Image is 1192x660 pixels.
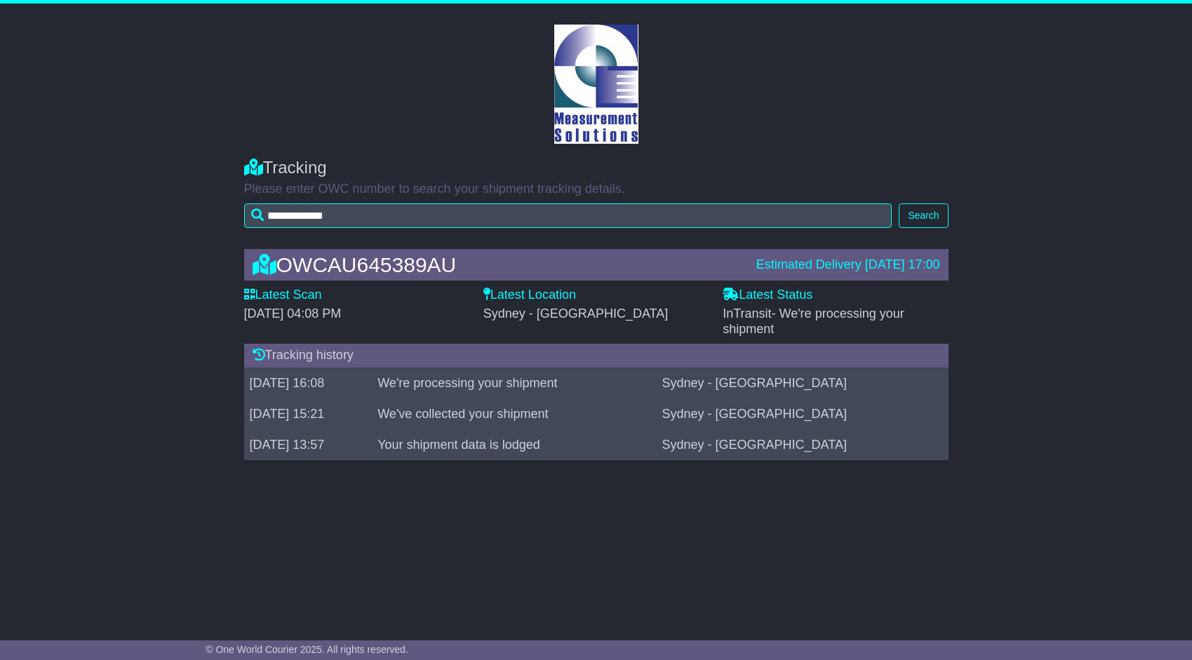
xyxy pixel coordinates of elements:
[723,288,812,303] label: Latest Status
[372,429,656,460] td: Your shipment data is lodged
[372,368,656,398] td: We're processing your shipment
[372,398,656,429] td: We've collected your shipment
[244,344,949,368] div: Tracking history
[899,203,948,228] button: Search
[656,429,948,460] td: Sydney - [GEOGRAPHIC_DATA]
[244,288,322,303] label: Latest Scan
[244,158,949,178] div: Tracking
[244,182,949,197] p: Please enter OWC number to search your shipment tracking details.
[244,429,373,460] td: [DATE] 13:57
[244,398,373,429] td: [DATE] 15:21
[244,368,373,398] td: [DATE] 16:08
[723,307,904,336] span: InTransit
[244,307,342,321] span: [DATE] 04:08 PM
[554,25,638,144] img: GetCustomerLogo
[483,307,668,321] span: Sydney - [GEOGRAPHIC_DATA]
[723,307,904,336] span: - We're processing your shipment
[656,398,948,429] td: Sydney - [GEOGRAPHIC_DATA]
[206,644,408,655] span: © One World Courier 2025. All rights reserved.
[756,257,940,273] div: Estimated Delivery [DATE] 17:00
[656,368,948,398] td: Sydney - [GEOGRAPHIC_DATA]
[246,253,749,276] div: OWCAU645389AU
[483,288,576,303] label: Latest Location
